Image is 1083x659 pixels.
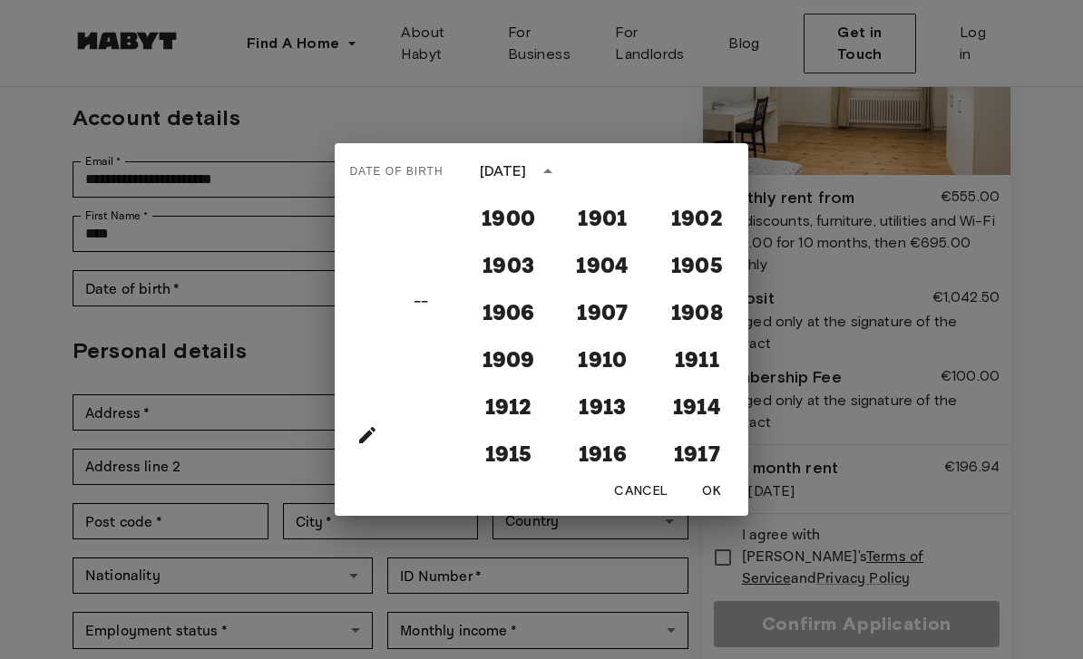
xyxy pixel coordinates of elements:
[570,341,635,373] button: 1910
[683,475,741,509] button: OK
[532,156,563,187] button: year view is open, switch to calendar view
[664,294,729,326] button: 1908
[664,247,729,279] button: 1905
[414,285,428,319] h4: ––
[664,199,729,232] button: 1902
[476,341,541,373] button: 1909
[607,475,675,509] button: Cancel
[570,388,635,421] button: 1913
[664,388,729,421] button: 1914
[570,435,635,468] button: 1916
[476,435,541,468] button: 1915
[570,247,635,279] button: 1904
[664,435,729,468] button: 1917
[570,294,635,326] button: 1907
[570,199,635,232] button: 1901
[349,417,385,453] button: calendar view is open, go to text input view
[664,341,729,373] button: 1911
[476,247,541,279] button: 1903
[476,388,541,421] button: 1912
[349,158,443,187] span: Date of birth
[476,199,541,232] button: 1900
[480,160,527,182] div: [DATE]
[476,294,541,326] button: 1906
